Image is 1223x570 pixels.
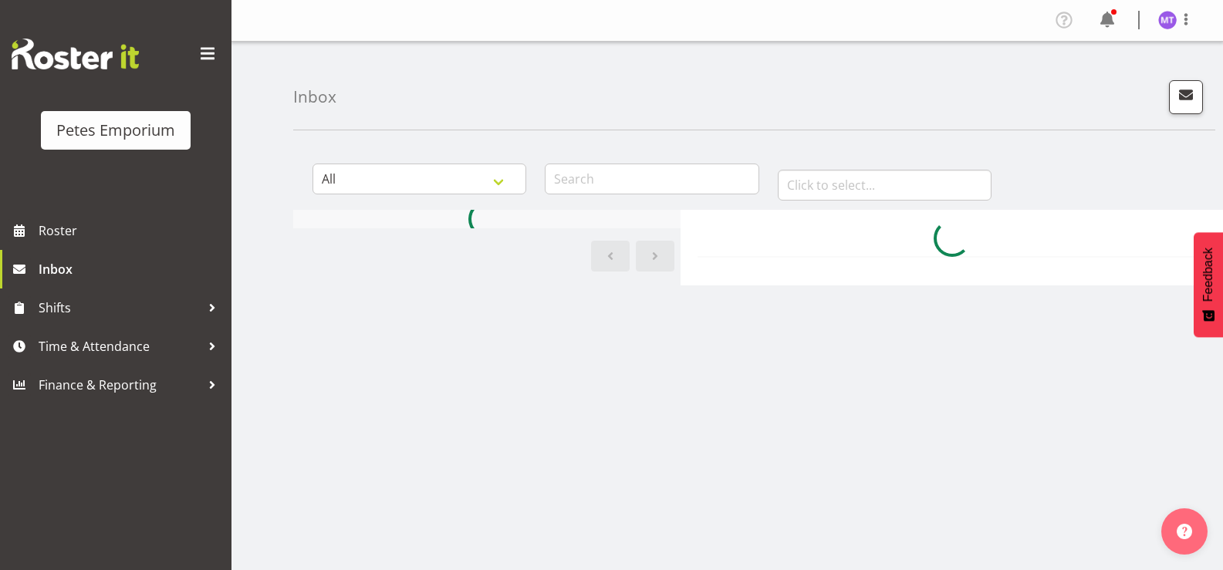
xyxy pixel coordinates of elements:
[39,373,201,396] span: Finance & Reporting
[778,170,992,201] input: Click to select...
[293,88,336,106] h4: Inbox
[39,296,201,319] span: Shifts
[591,241,630,272] a: Previous page
[12,39,139,69] img: Rosterit website logo
[39,258,224,281] span: Inbox
[1158,11,1177,29] img: mya-taupawa-birkhead5814.jpg
[545,164,758,194] input: Search
[1194,232,1223,337] button: Feedback - Show survey
[1201,248,1215,302] span: Feedback
[39,219,224,242] span: Roster
[39,335,201,358] span: Time & Attendance
[636,241,674,272] a: Next page
[1177,524,1192,539] img: help-xxl-2.png
[56,119,175,142] div: Petes Emporium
